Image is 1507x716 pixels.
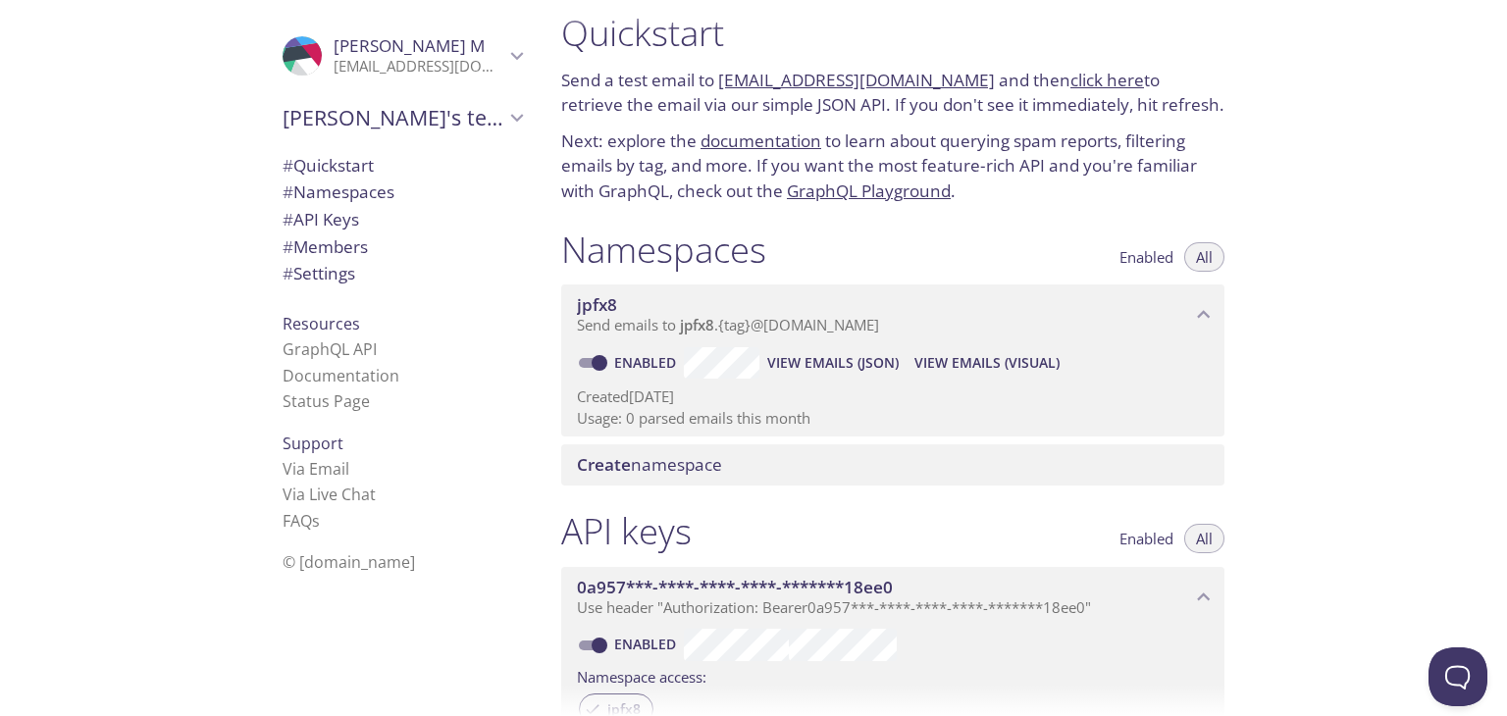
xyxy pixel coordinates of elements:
[577,386,1209,407] p: Created [DATE]
[561,444,1224,486] div: Create namespace
[561,68,1224,118] p: Send a test email to and then to retrieve the email via our simple JSON API. If you don't see it ...
[1070,69,1144,91] a: click here
[283,180,394,203] span: Namespaces
[561,128,1224,204] p: Next: explore the to learn about querying spam reports, filtering emails by tag, and more. If you...
[577,315,879,334] span: Send emails to . {tag} @[DOMAIN_NAME]
[1184,242,1224,272] button: All
[283,313,360,334] span: Resources
[561,11,1224,55] h1: Quickstart
[283,484,376,505] a: Via Live Chat
[1108,524,1185,553] button: Enabled
[561,284,1224,345] div: jpfx8 namespace
[907,347,1067,379] button: View Emails (Visual)
[283,458,349,480] a: Via Email
[680,315,714,334] span: jpfx8
[1429,647,1487,706] iframe: Help Scout Beacon - Open
[267,24,538,88] div: Erick M
[283,510,320,532] a: FAQ
[267,233,538,261] div: Members
[914,351,1060,375] span: View Emails (Visual)
[283,433,343,454] span: Support
[283,262,293,284] span: #
[577,293,617,316] span: jpfx8
[283,262,355,284] span: Settings
[283,390,370,412] a: Status Page
[1184,524,1224,553] button: All
[267,206,538,233] div: API Keys
[334,34,485,57] span: [PERSON_NAME] M
[611,635,684,653] a: Enabled
[267,92,538,143] div: Erick's team
[267,179,538,206] div: Namespaces
[701,129,821,152] a: documentation
[283,208,293,230] span: #
[267,152,538,179] div: Quickstart
[283,235,293,258] span: #
[577,661,706,690] label: Namespace access:
[283,180,293,203] span: #
[787,179,951,202] a: GraphQL Playground
[577,453,631,476] span: Create
[283,104,504,131] span: [PERSON_NAME]'s team
[312,510,320,532] span: s
[283,551,415,573] span: © [DOMAIN_NAME]
[334,57,504,77] p: [EMAIL_ADDRESS][DOMAIN_NAME]
[1108,242,1185,272] button: Enabled
[283,338,377,360] a: GraphQL API
[767,351,899,375] span: View Emails (JSON)
[267,260,538,287] div: Team Settings
[718,69,995,91] a: [EMAIL_ADDRESS][DOMAIN_NAME]
[561,228,766,272] h1: Namespaces
[611,353,684,372] a: Enabled
[759,347,907,379] button: View Emails (JSON)
[577,408,1209,429] p: Usage: 0 parsed emails this month
[283,208,359,230] span: API Keys
[577,453,722,476] span: namespace
[283,365,399,386] a: Documentation
[561,509,692,553] h1: API keys
[283,154,293,177] span: #
[283,154,374,177] span: Quickstart
[283,235,368,258] span: Members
